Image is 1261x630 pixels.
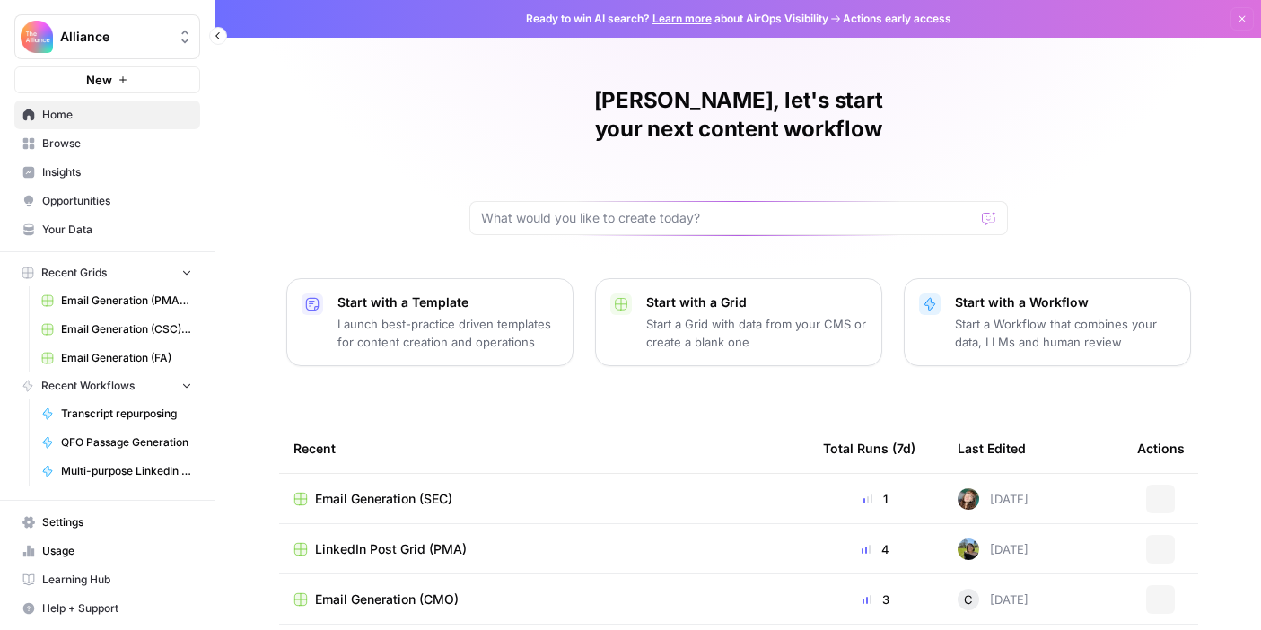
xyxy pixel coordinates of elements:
span: Actions early access [843,11,951,27]
a: Your Data [14,215,200,244]
span: Email Generation (FA) [61,350,192,366]
img: auytl9ei5tcnqodk4shm8exxpdku [958,488,979,510]
img: wlj6vlcgatc3c90j12jmpqq88vn8 [958,538,979,560]
div: Last Edited [958,424,1026,473]
span: Multi-purpose LinkedIn Workflow [61,463,192,479]
a: Learn more [652,12,712,25]
p: Start a Workflow that combines your data, LLMs and human review [955,315,1176,351]
button: Workspace: Alliance [14,14,200,59]
span: Ready to win AI search? about AirOps Visibility [526,11,828,27]
a: Email Generation (CSC) - old do not use [33,315,200,344]
a: Email Generation (CMO) [293,591,794,608]
input: What would you like to create today? [481,209,975,227]
a: Home [14,101,200,129]
span: Transcript repurposing [61,406,192,422]
p: Start with a Grid [646,293,867,311]
span: Recent Grids [41,265,107,281]
div: Actions [1137,424,1185,473]
a: Email Generation (SEC) [293,490,794,508]
div: [DATE] [958,488,1029,510]
span: Learning Hub [42,572,192,588]
a: Learning Hub [14,565,200,594]
span: Opportunities [42,193,192,209]
span: Usage [42,543,192,559]
span: Help + Support [42,600,192,617]
div: 1 [823,490,929,508]
div: [DATE] [958,589,1029,610]
button: Start with a TemplateLaunch best-practice driven templates for content creation and operations [286,278,574,366]
span: Email Generation (CMO) [315,591,459,608]
a: Usage [14,537,200,565]
a: QFO Passage Generation [33,428,200,457]
span: Settings [42,514,192,530]
p: Start with a Workflow [955,293,1176,311]
a: Browse [14,129,200,158]
span: Insights [42,164,192,180]
button: Start with a WorkflowStart a Workflow that combines your data, LLMs and human review [904,278,1191,366]
span: Recent Workflows [41,378,135,394]
div: 4 [823,540,929,558]
span: New [86,71,112,89]
p: Start a Grid with data from your CMS or create a blank one [646,315,867,351]
h1: [PERSON_NAME], let's start your next content workflow [469,86,1008,144]
a: Email Generation (PMA) - OLD [33,286,200,315]
span: Browse [42,136,192,152]
button: Recent Grids [14,259,200,286]
span: Your Data [42,222,192,238]
a: Email Generation (FA) [33,344,200,372]
a: Insights [14,158,200,187]
span: Email Generation (CSC) - old do not use [61,321,192,337]
div: 3 [823,591,929,608]
button: Recent Workflows [14,372,200,399]
button: Help + Support [14,594,200,623]
span: Email Generation (SEC) [315,490,452,508]
p: Launch best-practice driven templates for content creation and operations [337,315,558,351]
img: Alliance Logo [21,21,53,53]
span: Home [42,107,192,123]
span: Alliance [60,28,169,46]
span: LinkedIn Post Grid (PMA) [315,540,467,558]
a: Opportunities [14,187,200,215]
a: LinkedIn Post Grid (PMA) [293,540,794,558]
span: QFO Passage Generation [61,434,192,451]
a: Settings [14,508,200,537]
a: Multi-purpose LinkedIn Workflow [33,457,200,486]
p: Start with a Template [337,293,558,311]
div: Recent [293,424,794,473]
div: [DATE] [958,538,1029,560]
button: New [14,66,200,93]
button: Start with a GridStart a Grid with data from your CMS or create a blank one [595,278,882,366]
a: Transcript repurposing [33,399,200,428]
span: C [964,591,973,608]
div: Total Runs (7d) [823,424,915,473]
span: Email Generation (PMA) - OLD [61,293,192,309]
